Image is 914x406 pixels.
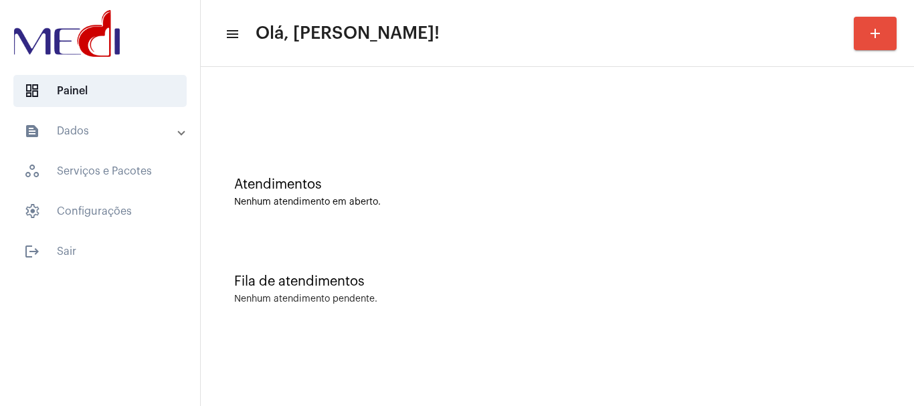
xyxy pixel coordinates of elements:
div: Nenhum atendimento pendente. [234,294,377,304]
div: Atendimentos [234,177,881,192]
span: sidenav icon [24,203,40,219]
div: Nenhum atendimento em aberto. [234,197,881,207]
span: Sair [13,235,187,268]
span: Configurações [13,195,187,227]
mat-expansion-panel-header: sidenav iconDados [8,115,200,147]
mat-icon: sidenav icon [24,243,40,260]
mat-panel-title: Dados [24,123,179,139]
span: Serviços e Pacotes [13,155,187,187]
span: Olá, [PERSON_NAME]! [256,23,440,44]
div: Fila de atendimentos [234,274,881,289]
mat-icon: sidenav icon [24,123,40,139]
mat-icon: add [867,25,883,41]
mat-icon: sidenav icon [225,26,238,42]
span: sidenav icon [24,163,40,179]
span: sidenav icon [24,83,40,99]
span: Painel [13,75,187,107]
img: d3a1b5fa-500b-b90f-5a1c-719c20e9830b.png [11,7,123,60]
